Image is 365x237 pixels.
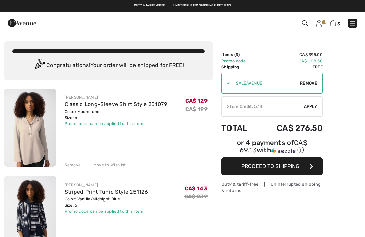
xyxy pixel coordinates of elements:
img: Sezzle [271,148,296,154]
div: Color: Vanilla/Midnight Blue Size: 6 [65,196,148,208]
span: Proceed to Shipping [241,163,299,169]
s: CA$ 239 [184,193,208,200]
div: Move to Wishlist [88,162,126,168]
span: Remove [300,80,317,86]
td: Total [221,117,258,140]
img: Shopping Bag [330,20,336,26]
div: Duty & tariff-free | Uninterrupted shipping & returns [221,181,323,194]
a: Classic Long-Sleeve Shirt Style 251079 [65,101,167,108]
div: [PERSON_NAME] [65,94,167,100]
a: 1ère Avenue [8,19,36,26]
span: 3 [337,21,340,26]
div: Store Credit: 5.14 [222,103,304,110]
span: CA$ 69.13 [240,139,307,154]
div: Color: Moonstone Size: 6 [65,109,167,121]
img: My Info [316,20,322,27]
input: Promo code [230,73,300,93]
img: Classic Long-Sleeve Shirt Style 251079 [4,89,56,167]
img: Congratulation2.svg [33,59,46,72]
a: 3 [330,19,340,27]
img: Search [302,20,308,26]
img: Menu [349,20,356,27]
div: or 4 payments of with [221,140,323,155]
td: CA$ -118.50 [258,58,323,64]
img: 1ère Avenue [8,16,36,30]
div: or 4 payments ofCA$ 69.13withSezzle Click to learn more about Sezzle [221,140,323,157]
span: CA$ 143 [185,185,208,192]
span: Apply [304,103,317,110]
span: CA$ 129 [185,98,208,104]
div: [PERSON_NAME] [65,182,148,188]
div: Promo code can be applied to this item [65,121,167,127]
a: Striped Print Tunic Style 251126 [65,189,148,195]
span: 3 [236,52,238,57]
td: CA$ 276.50 [258,117,323,140]
td: Promo code [221,58,258,64]
div: Remove [65,162,81,168]
div: ✔ [222,80,230,86]
td: CA$ 395.00 [258,52,323,58]
s: CA$ 199 [185,106,208,112]
td: Free [258,64,323,70]
div: Congratulations! Your order will be shipped for FREE! [12,59,205,72]
div: Promo code can be applied to this item [65,208,148,214]
button: Proceed to Shipping [221,157,323,175]
td: Shipping [221,64,258,70]
td: Items ( ) [221,52,258,58]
